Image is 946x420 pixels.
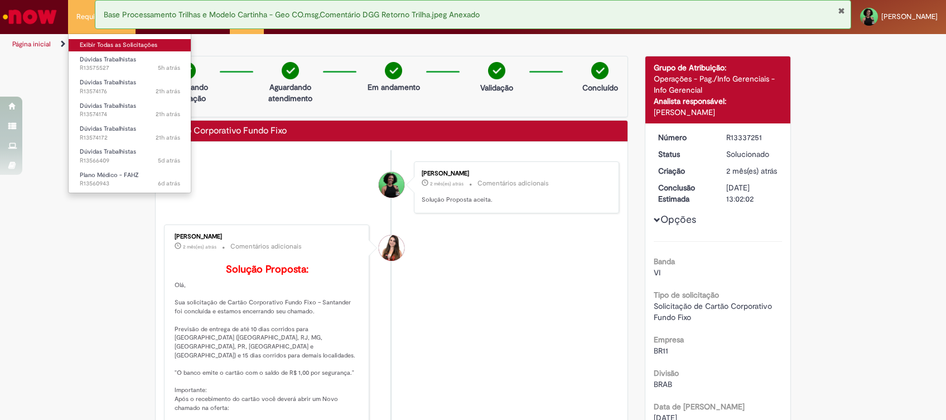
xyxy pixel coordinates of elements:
[654,346,668,356] span: BR11
[650,149,718,160] dt: Status
[158,64,180,72] span: 5h atrás
[881,12,938,21] span: [PERSON_NAME]
[654,379,672,389] span: BRAB
[158,156,180,165] span: 5d atrás
[488,62,505,79] img: check-circle-green.png
[80,171,139,179] span: Plano Médico - FAHZ
[158,156,180,165] time: 25/09/2025 11:20:26
[654,335,684,345] b: Empresa
[156,87,180,96] span: 21h atrás
[430,180,464,187] time: 12/08/2025 09:31:25
[69,54,191,74] a: Aberto R13575527 : Dúvidas Trabalhistas
[69,146,191,166] a: Aberto R13566409 : Dúvidas Trabalhistas
[368,82,420,93] p: Em andamento
[726,165,778,176] div: 30/07/2025 12:02:53
[69,123,191,144] a: Aberto R13574172 : Dúvidas Trabalhistas
[591,62,609,79] img: check-circle-green.png
[650,182,718,204] dt: Conclusão Estimada
[183,244,216,250] time: 11/08/2025 13:56:33
[650,132,718,143] dt: Número
[80,102,136,110] span: Dúvidas Trabalhistas
[158,179,180,188] span: 6d atrás
[430,180,464,187] span: 2 mês(es) atrás
[385,62,402,79] img: check-circle-green.png
[68,34,191,193] ul: Requisições
[158,179,180,188] time: 23/09/2025 17:53:00
[654,301,774,322] span: Solicitação de Cartão Corporativo Fundo Fixo
[156,87,180,96] time: 28/09/2025 17:12:47
[69,169,191,190] a: Aberto R13560943 : Plano Médico - FAHZ
[80,78,136,87] span: Dúvidas Trabalhistas
[158,64,180,72] time: 29/09/2025 09:00:40
[654,402,745,412] b: Data de [PERSON_NAME]
[80,156,180,165] span: R13566409
[654,256,675,266] b: Banda
[654,107,783,118] div: [PERSON_NAME]
[104,9,480,20] span: Base Processamento Trilhas e Modelo Cartinha - Geo CO.msg,Comentário DGG Retorno Trilha.jpeg Anexado
[654,290,719,300] b: Tipo de solicitação
[838,6,845,15] button: Fechar Notificação
[76,11,115,22] span: Requisições
[654,368,679,378] b: Divisão
[654,268,660,278] span: VI
[282,62,299,79] img: check-circle-green.png
[1,6,59,28] img: ServiceNow
[164,126,287,136] h2: Cartão Corporativo Fundo Fixo Histórico de tíquete
[80,87,180,96] span: R13574176
[480,82,513,93] p: Validação
[726,166,777,176] time: 30/07/2025 11:02:53
[650,165,718,176] dt: Criação
[654,62,783,73] div: Grupo de Atribuição:
[379,235,404,261] div: Thais Dos Santos
[69,100,191,121] a: Aberto R13574174 : Dúvidas Trabalhistas
[726,149,778,160] div: Solucionado
[156,110,180,118] span: 21h atrás
[726,182,778,204] div: [DATE] 13:02:02
[726,166,777,176] span: 2 mês(es) atrás
[263,82,317,104] p: Aguardando atendimento
[726,132,778,143] div: R13337251
[226,263,308,276] b: Solução Proposta:
[654,96,783,107] div: Analista responsável:
[183,244,216,250] span: 2 mês(es) atrás
[156,133,180,142] time: 28/09/2025 17:09:50
[12,40,51,49] a: Página inicial
[156,133,180,142] span: 21h atrás
[80,179,180,188] span: R13560943
[175,233,360,240] div: [PERSON_NAME]
[582,82,618,93] p: Concluído
[80,147,136,156] span: Dúvidas Trabalhistas
[230,242,302,251] small: Comentários adicionais
[8,34,622,55] ul: Trilhas de página
[80,64,180,73] span: R13575527
[379,172,404,198] div: Fernanda Gabriela De Oliveira Benedito
[80,133,180,142] span: R13574172
[477,179,549,188] small: Comentários adicionais
[80,110,180,119] span: R13574174
[69,77,191,97] a: Aberto R13574176 : Dúvidas Trabalhistas
[80,125,136,133] span: Dúvidas Trabalhistas
[69,39,191,51] a: Exibir Todas as Solicitações
[422,170,607,177] div: [PERSON_NAME]
[654,73,783,96] div: Operações - Pag./Info Gerenciais - Info Gerencial
[80,55,136,64] span: Dúvidas Trabalhistas
[422,195,607,204] p: Solução Proposta aceita.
